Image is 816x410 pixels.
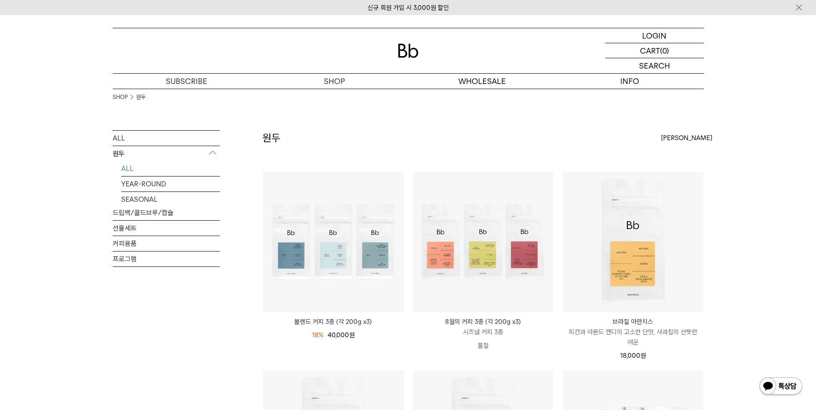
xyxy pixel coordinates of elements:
[661,133,712,143] span: [PERSON_NAME]
[563,327,703,347] p: 피칸과 아몬드 캔디의 고소한 단맛, 사과칩의 산뜻한 여운
[408,74,556,89] p: WHOLESALE
[413,172,553,312] img: 8월의 커피 3종 (각 200g x3)
[121,192,220,207] a: SEASONAL
[642,28,667,43] p: LOGIN
[398,44,418,58] img: 로고
[113,221,220,236] a: 선물세트
[368,4,449,12] a: 신규 회원 가입 시 3,000원 할인
[113,236,220,251] a: 커피용품
[328,331,355,339] span: 40,000
[413,327,553,337] p: 시즈널 커피 3종
[563,317,703,347] a: 브라질 아란치스 피칸과 아몬드 캔디의 고소한 단맛, 사과칩의 산뜻한 여운
[113,131,220,146] a: ALL
[260,74,408,89] a: SHOP
[113,146,220,162] p: 원두
[660,43,669,58] p: (0)
[413,317,553,327] p: 8월의 커피 3종 (각 200g x3)
[263,317,404,327] a: 블렌드 커피 3종 (각 200g x3)
[640,43,660,58] p: CART
[136,93,146,102] a: 원두
[413,317,553,337] a: 8월의 커피 3종 (각 200g x3) 시즈널 커피 3종
[113,205,220,220] a: 드립백/콜드브루/캡슐
[605,43,704,58] a: CART (0)
[620,352,646,359] span: 18,000
[563,317,703,327] p: 브라질 아란치스
[759,377,803,397] img: 카카오톡 채널 1:1 채팅 버튼
[113,93,128,102] a: SHOP
[639,58,670,73] p: SEARCH
[349,331,355,339] span: 원
[563,172,703,312] img: 브라질 아란치스
[605,28,704,43] a: LOGIN
[556,74,704,89] p: INFO
[263,131,281,145] h2: 원두
[113,74,260,89] a: SUBSCRIBE
[263,172,404,312] img: 블렌드 커피 3종 (각 200g x3)
[640,352,646,359] span: 원
[413,337,553,354] p: 품절
[113,251,220,266] a: 프로그램
[121,177,220,192] a: YEAR-ROUND
[121,161,220,176] a: ALL
[312,330,323,340] div: 18%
